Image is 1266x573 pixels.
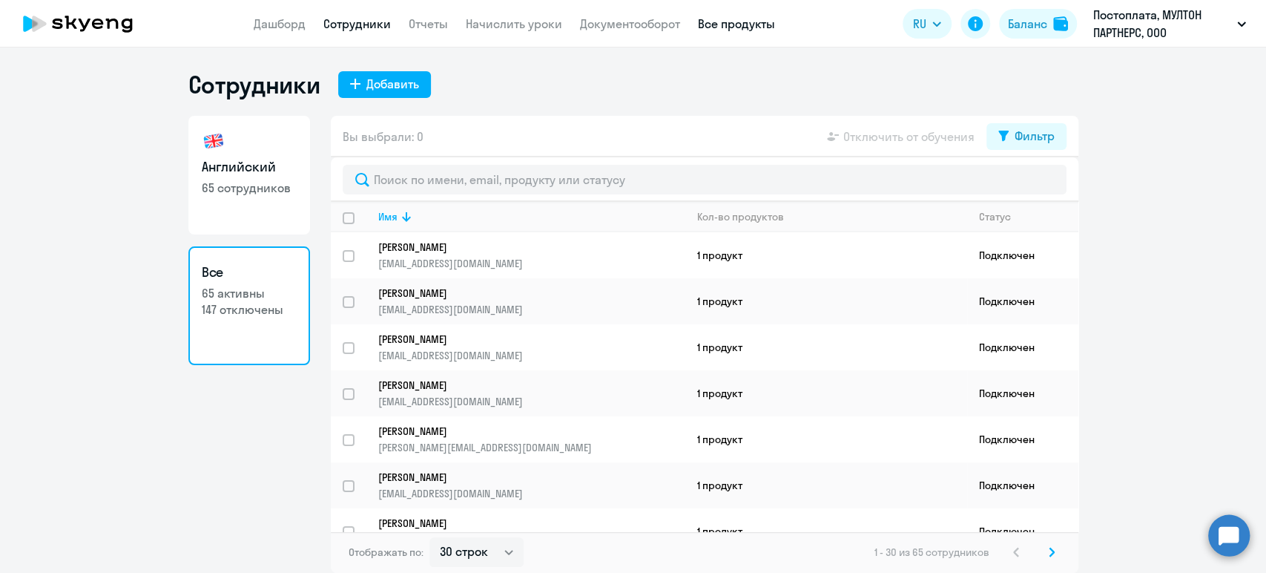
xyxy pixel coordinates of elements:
[323,16,391,31] a: Сотрудники
[986,123,1066,150] button: Фильтр
[967,462,1078,508] td: Подключен
[979,210,1078,223] div: Статус
[378,379,665,392] p: [PERSON_NAME]
[913,15,926,33] span: RU
[188,70,320,99] h1: Сотрудники
[967,508,1078,554] td: Подключен
[685,508,967,554] td: 1 продукт
[378,517,665,530] p: [PERSON_NAME]
[378,303,685,316] p: [EMAIL_ADDRESS][DOMAIN_NAME]
[202,129,225,153] img: english
[409,16,448,31] a: Отчеты
[1093,6,1231,42] p: Постоплата, МУЛТОН ПАРТНЕРС, ООО
[378,517,685,546] a: [PERSON_NAME][PERSON_NAME][EMAIL_ADDRESS][DOMAIN_NAME]
[685,416,967,462] td: 1 продукт
[378,286,685,316] a: [PERSON_NAME][EMAIL_ADDRESS][DOMAIN_NAME]
[378,349,685,362] p: [EMAIL_ADDRESS][DOMAIN_NAME]
[697,210,966,223] div: Кол-во продуктов
[378,471,685,500] a: [PERSON_NAME][EMAIL_ADDRESS][DOMAIN_NAME]
[366,75,419,93] div: Добавить
[188,116,310,235] a: Английский65 сотрудников
[202,180,297,196] p: 65 сотрудников
[967,370,1078,416] td: Подключен
[378,425,665,438] p: [PERSON_NAME]
[378,395,685,408] p: [EMAIL_ADDRESS][DOMAIN_NAME]
[967,232,1078,278] td: Подключен
[999,9,1077,39] button: Балансbalance
[378,333,685,362] a: [PERSON_NAME][EMAIL_ADDRESS][DOMAIN_NAME]
[967,416,1078,462] td: Подключен
[378,471,665,484] p: [PERSON_NAME]
[378,210,398,223] div: Имя
[1053,16,1068,31] img: balance
[349,546,423,559] span: Отображать по:
[874,546,989,559] span: 1 - 30 из 65 сотрудников
[685,324,967,370] td: 1 продукт
[378,286,665,300] p: [PERSON_NAME]
[1086,6,1253,42] button: Постоплата, МУЛТОН ПАРТНЕРС, ООО
[343,128,423,145] span: Вы выбрали: 0
[202,157,297,177] h3: Английский
[378,487,685,500] p: [EMAIL_ADDRESS][DOMAIN_NAME]
[698,16,775,31] a: Все продукты
[378,425,685,454] a: [PERSON_NAME][PERSON_NAME][EMAIL_ADDRESS][DOMAIN_NAME]
[697,210,784,223] div: Кол-во продуктов
[1008,15,1047,33] div: Баланс
[903,9,952,39] button: RU
[685,370,967,416] td: 1 продукт
[967,324,1078,370] td: Подключен
[466,16,562,31] a: Начислить уроки
[254,16,306,31] a: Дашборд
[202,285,297,301] p: 65 активны
[967,278,1078,324] td: Подключен
[685,462,967,508] td: 1 продукт
[685,232,967,278] td: 1 продукт
[580,16,680,31] a: Документооборот
[378,210,685,223] div: Имя
[378,257,685,270] p: [EMAIL_ADDRESS][DOMAIN_NAME]
[378,240,685,270] a: [PERSON_NAME][EMAIL_ADDRESS][DOMAIN_NAME]
[343,165,1066,194] input: Поиск по имени, email, продукту или статусу
[685,278,967,324] td: 1 продукт
[202,263,297,282] h3: Все
[378,333,665,346] p: [PERSON_NAME]
[979,210,1011,223] div: Статус
[338,71,431,98] button: Добавить
[378,441,685,454] p: [PERSON_NAME][EMAIL_ADDRESS][DOMAIN_NAME]
[1015,127,1055,145] div: Фильтр
[202,301,297,318] p: 147 отключены
[378,379,685,408] a: [PERSON_NAME][EMAIL_ADDRESS][DOMAIN_NAME]
[188,246,310,365] a: Все65 активны147 отключены
[378,240,665,254] p: [PERSON_NAME]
